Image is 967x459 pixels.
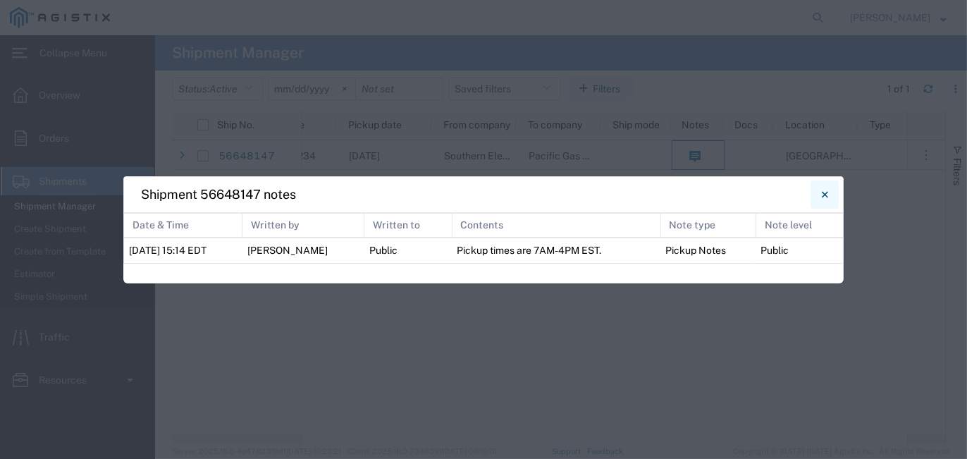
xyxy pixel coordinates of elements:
[811,180,839,209] button: Close
[133,219,189,231] span: Date & Time
[247,245,328,256] span: [PERSON_NAME]
[251,219,300,231] span: Written by
[765,219,812,231] span: Note level
[665,245,726,256] span: Pickup Notes
[457,245,601,256] span: Pickup times are 7AM-4PM EST.
[141,185,296,204] h4: Shipment 56648147 notes
[461,219,504,231] span: Contents
[670,219,716,231] span: Note type
[760,245,789,256] span: Public
[373,219,420,231] span: Written to
[369,245,398,256] span: Public
[129,245,207,256] span: [DATE] 15:14 EDT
